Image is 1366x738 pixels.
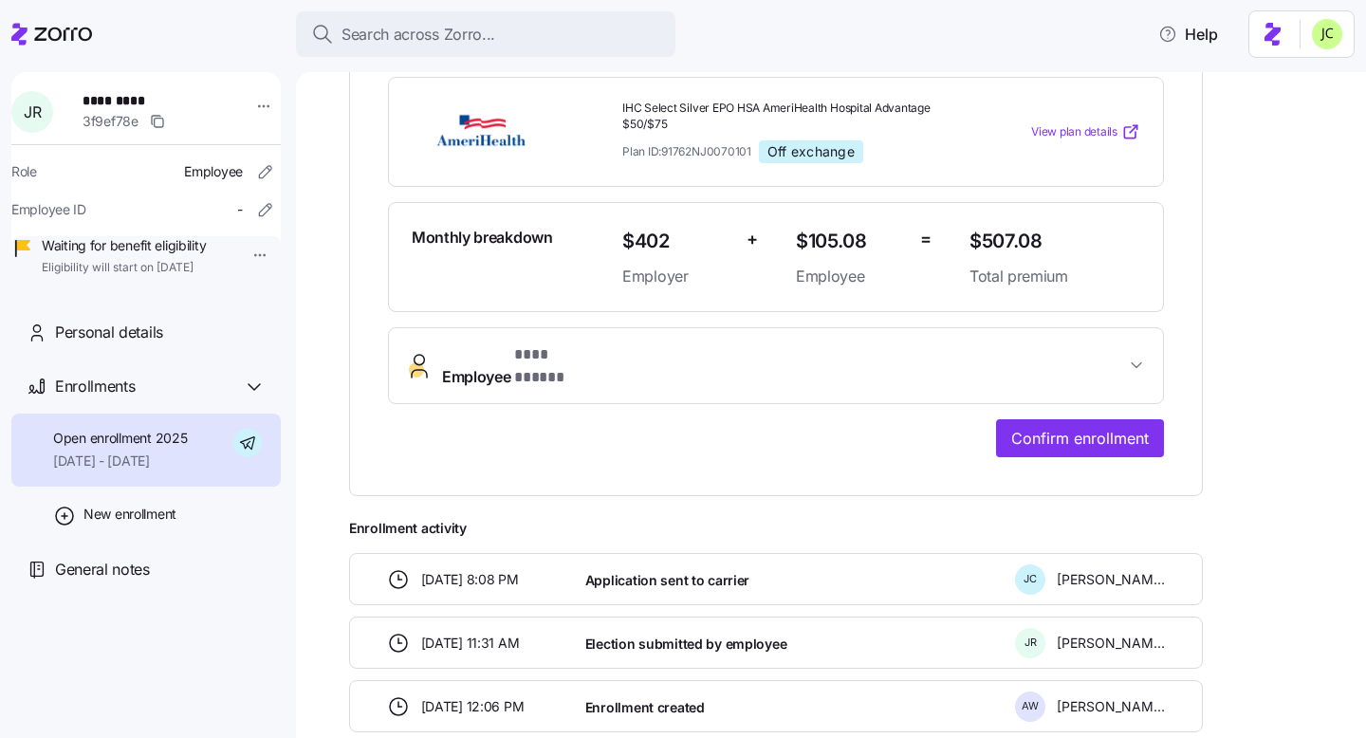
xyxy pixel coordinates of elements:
span: Employee [796,265,905,288]
span: $507.08 [969,226,1140,257]
span: Monthly breakdown [412,226,553,249]
span: Search across Zorro... [341,23,495,46]
span: - [237,200,243,219]
span: Open enrollment 2025 [53,429,187,448]
span: [DATE] 8:08 PM [421,570,519,589]
span: A W [1022,701,1039,711]
span: Help [1158,23,1218,46]
span: Enrollment created [585,698,705,717]
span: Waiting for benefit eligibility [42,236,206,255]
span: [DATE] 12:06 PM [421,697,525,716]
span: Enrollment activity [349,519,1203,538]
span: Role [11,162,37,181]
span: Eligibility will start on [DATE] [42,260,206,276]
span: Off exchange [767,143,855,160]
span: Personal details [55,321,163,344]
span: Employee ID [11,200,86,219]
button: Search across Zorro... [296,11,675,57]
span: Plan ID: 91762NJ0070101 [622,143,751,159]
span: IHC Select Silver EPO HSA AmeriHealth Hospital Advantage $50/$75 [622,101,954,133]
span: Employer [622,265,731,288]
span: General notes [55,558,150,581]
span: [PERSON_NAME] [1057,570,1165,589]
span: $402 [622,226,731,257]
a: View plan details [1031,122,1140,141]
span: 3f9ef78e [83,112,138,131]
span: [DATE] 11:31 AM [421,634,520,653]
button: Help [1143,15,1233,53]
span: Confirm enrollment [1011,427,1149,450]
span: + [747,226,758,253]
span: [PERSON_NAME] [1057,634,1165,653]
span: View plan details [1031,123,1117,141]
span: J R [24,104,41,120]
span: J C [1024,574,1037,584]
span: Election submitted by employee [585,635,787,654]
span: Employee [442,343,593,389]
span: = [920,226,932,253]
span: $105.08 [796,226,905,257]
span: Enrollments [55,375,135,398]
span: New enrollment [83,505,176,524]
span: J R [1024,637,1037,648]
button: Confirm enrollment [996,419,1164,457]
span: [DATE] - [DATE] [53,452,187,470]
span: Application sent to carrier [585,571,749,590]
span: [PERSON_NAME] [1057,697,1165,716]
img: AmeriHealth [412,110,548,154]
span: Employee [184,162,243,181]
span: Total premium [969,265,1140,288]
img: 0d5040ea9766abea509702906ec44285 [1312,19,1342,49]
